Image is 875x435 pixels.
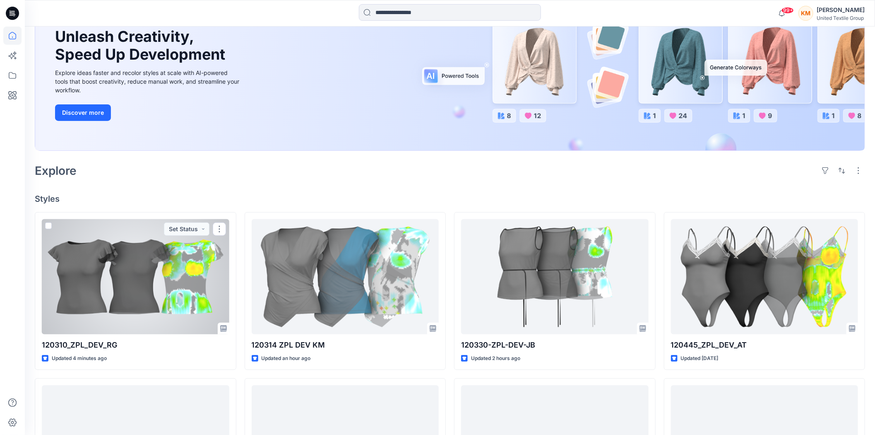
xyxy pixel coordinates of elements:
[252,339,439,351] p: 120314 ZPL DEV KM
[55,28,229,63] h1: Unleash Creativity, Speed Up Development
[52,354,107,363] p: Updated 4 minutes ago
[262,354,311,363] p: Updated an hour ago
[42,219,229,334] a: 120310_ZPL_DEV_RG
[55,104,241,121] a: Discover more
[461,219,649,334] a: 120330-ZPL-DEV-JB
[42,339,229,351] p: 120310_ZPL_DEV_RG
[55,104,111,121] button: Discover more
[471,354,520,363] p: Updated 2 hours ago
[671,339,858,351] p: 120445_ZPL_DEV_AT
[781,7,794,14] span: 99+
[461,339,649,351] p: 120330-ZPL-DEV-JB
[35,194,865,204] h4: Styles
[671,219,858,334] a: 120445_ZPL_DEV_AT
[252,219,439,334] a: 120314 ZPL DEV KM
[817,15,865,21] div: United Textile Group
[817,5,865,15] div: [PERSON_NAME]
[798,6,813,21] div: KM
[55,68,241,94] div: Explore ideas faster and recolor styles at scale with AI-powered tools that boost creativity, red...
[681,354,719,363] p: Updated [DATE]
[35,164,77,177] h2: Explore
